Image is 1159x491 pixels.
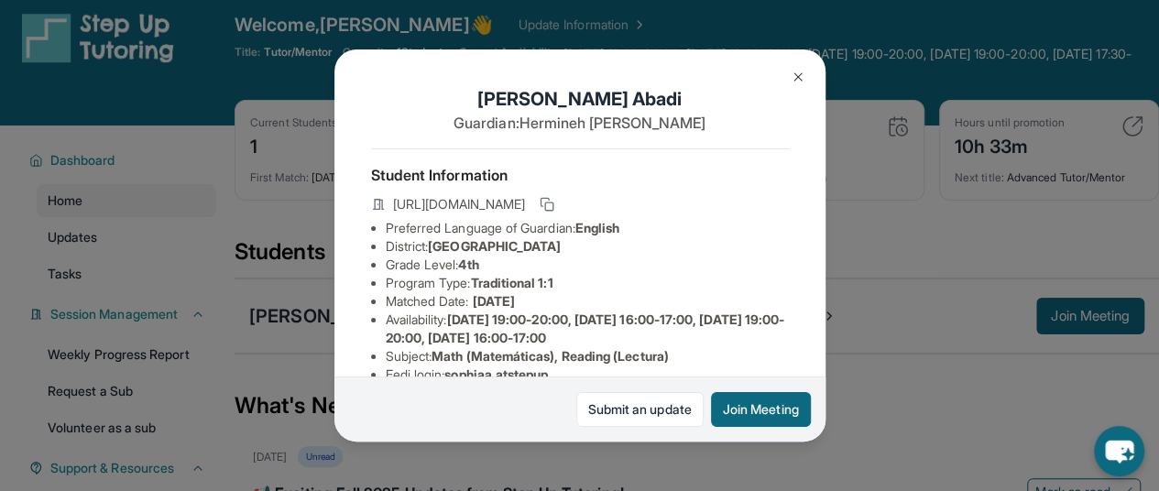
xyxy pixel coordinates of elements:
span: 4th [458,256,478,272]
li: Subject : [386,347,789,366]
span: [URL][DOMAIN_NAME] [393,195,525,213]
span: English [575,220,620,235]
li: District: [386,237,789,256]
li: Matched Date: [386,292,789,311]
span: Traditional 1:1 [470,275,552,290]
a: Submit an update [576,392,704,427]
span: [GEOGRAPHIC_DATA] [428,238,561,254]
li: Availability: [386,311,789,347]
button: Copy link [536,193,558,215]
span: Math (Matemáticas), Reading (Lectura) [432,348,669,364]
span: sophiaa.atstepup [444,366,548,382]
p: Guardian: Hermineh [PERSON_NAME] [371,112,789,134]
span: [DATE] [473,293,515,309]
li: Eedi login : [386,366,789,384]
button: Join Meeting [711,392,811,427]
span: [DATE] 19:00-20:00, [DATE] 16:00-17:00, [DATE] 19:00-20:00, [DATE] 16:00-17:00 [386,311,785,345]
h1: [PERSON_NAME] Abadi [371,86,789,112]
li: Preferred Language of Guardian: [386,219,789,237]
li: Program Type: [386,274,789,292]
li: Grade Level: [386,256,789,274]
h4: Student Information [371,164,789,186]
button: chat-button [1094,426,1144,476]
img: Close Icon [791,70,805,84]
